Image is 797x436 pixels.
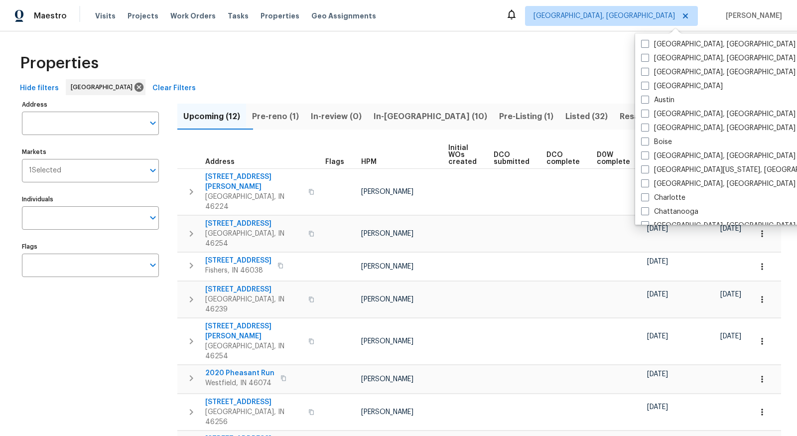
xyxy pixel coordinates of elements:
[205,321,302,341] span: [STREET_ADDRESS][PERSON_NAME]
[22,102,159,108] label: Address
[647,225,668,232] span: [DATE]
[205,368,274,378] span: 2020 Pheasant Run
[361,409,413,416] span: [PERSON_NAME]
[205,158,235,165] span: Address
[499,110,553,124] span: Pre-Listing (1)
[533,11,675,21] span: [GEOGRAPHIC_DATA], [GEOGRAPHIC_DATA]
[641,193,685,203] label: Charlotte
[361,376,413,383] span: [PERSON_NAME]
[647,258,668,265] span: [DATE]
[641,151,796,161] label: [GEOGRAPHIC_DATA], [GEOGRAPHIC_DATA]
[146,116,160,130] button: Open
[205,192,302,212] span: [GEOGRAPHIC_DATA], IN 46224
[16,79,63,98] button: Hide filters
[361,158,377,165] span: HPM
[641,67,796,77] label: [GEOGRAPHIC_DATA], [GEOGRAPHIC_DATA]
[261,11,299,21] span: Properties
[205,229,302,249] span: [GEOGRAPHIC_DATA], IN 46254
[720,291,741,298] span: [DATE]
[494,151,530,165] span: DCO submitted
[361,188,413,195] span: [PERSON_NAME]
[148,79,200,98] button: Clear Filters
[641,123,796,133] label: [GEOGRAPHIC_DATA], [GEOGRAPHIC_DATA]
[29,166,61,175] span: 1 Selected
[325,158,344,165] span: Flags
[22,196,159,202] label: Individuals
[641,109,796,119] label: [GEOGRAPHIC_DATA], [GEOGRAPHIC_DATA]
[205,378,274,388] span: Westfield, IN 46074
[205,172,302,192] span: [STREET_ADDRESS][PERSON_NAME]
[361,338,413,345] span: [PERSON_NAME]
[252,110,299,124] span: Pre-reno (1)
[205,266,271,276] span: Fishers, IN 46038
[641,81,723,91] label: [GEOGRAPHIC_DATA]
[205,397,302,407] span: [STREET_ADDRESS]
[722,11,782,21] span: [PERSON_NAME]
[647,333,668,340] span: [DATE]
[641,179,796,189] label: [GEOGRAPHIC_DATA], [GEOGRAPHIC_DATA]
[152,82,196,95] span: Clear Filters
[641,221,796,231] label: [GEOGRAPHIC_DATA], [GEOGRAPHIC_DATA]
[20,82,59,95] span: Hide filters
[361,263,413,270] span: [PERSON_NAME]
[641,137,672,147] label: Boise
[597,151,630,165] span: D0W complete
[641,53,796,63] label: [GEOGRAPHIC_DATA], [GEOGRAPHIC_DATA]
[311,110,362,124] span: In-review (0)
[205,407,302,427] span: [GEOGRAPHIC_DATA], IN 46256
[361,230,413,237] span: [PERSON_NAME]
[205,285,302,294] span: [STREET_ADDRESS]
[146,211,160,225] button: Open
[374,110,487,124] span: In-[GEOGRAPHIC_DATA] (10)
[647,404,668,411] span: [DATE]
[228,12,249,19] span: Tasks
[22,244,159,250] label: Flags
[20,58,99,68] span: Properties
[128,11,158,21] span: Projects
[66,79,145,95] div: [GEOGRAPHIC_DATA]
[448,145,477,165] span: Initial WOs created
[205,294,302,314] span: [GEOGRAPHIC_DATA], IN 46239
[205,256,271,266] span: [STREET_ADDRESS]
[361,296,413,303] span: [PERSON_NAME]
[641,39,796,49] label: [GEOGRAPHIC_DATA], [GEOGRAPHIC_DATA]
[146,258,160,272] button: Open
[647,291,668,298] span: [DATE]
[34,11,67,21] span: Maestro
[641,95,674,105] label: Austin
[720,333,741,340] span: [DATE]
[170,11,216,21] span: Work Orders
[205,219,302,229] span: [STREET_ADDRESS]
[311,11,376,21] span: Geo Assignments
[647,371,668,378] span: [DATE]
[620,110,664,124] span: Resale (27)
[71,82,136,92] span: [GEOGRAPHIC_DATA]
[546,151,580,165] span: DCO complete
[205,341,302,361] span: [GEOGRAPHIC_DATA], IN 46254
[95,11,116,21] span: Visits
[565,110,608,124] span: Listed (32)
[22,149,159,155] label: Markets
[183,110,240,124] span: Upcoming (12)
[146,163,160,177] button: Open
[720,225,741,232] span: [DATE]
[641,207,698,217] label: Chattanooga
